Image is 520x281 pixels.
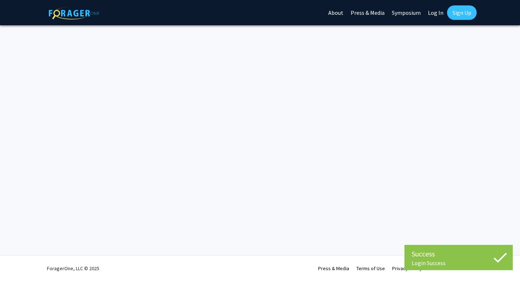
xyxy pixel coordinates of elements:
a: Privacy Policy [392,265,422,272]
div: Success [412,248,506,259]
div: ForagerOne, LLC © 2025 [47,256,99,281]
a: Terms of Use [356,265,385,272]
a: Press & Media [318,265,349,272]
div: Login Success [412,259,506,267]
a: Sign Up [447,5,477,20]
img: ForagerOne Logo [49,7,99,20]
